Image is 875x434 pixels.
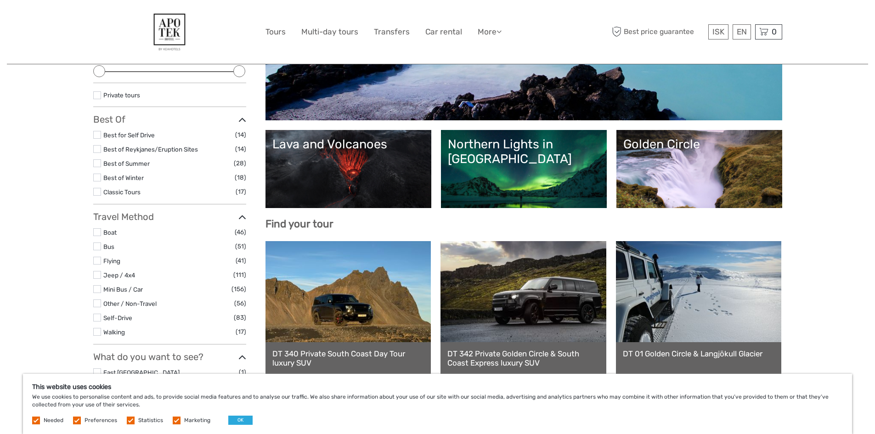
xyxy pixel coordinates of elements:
[235,130,246,140] span: (14)
[13,16,104,23] p: We're away right now. Please check back later!
[184,417,210,424] label: Marketing
[623,137,775,201] a: Golden Circle
[448,137,600,201] a: Northern Lights in [GEOGRAPHIC_DATA]
[103,271,135,279] a: Jeep / 4x4
[235,227,246,237] span: (46)
[425,25,462,39] a: Car rental
[272,137,424,152] div: Lava and Volcanoes
[103,174,144,181] a: Best of Winter
[478,25,502,39] a: More
[32,383,843,391] h5: This website uses cookies
[447,349,599,368] a: DT 342 Private Golden Circle & South Coast Express luxury SUV
[145,7,194,57] img: 77-9d1c84b2-efce-47e2-937f-6c1b6e9e5575_logo_big.jpg
[103,131,155,139] a: Best for Self Drive
[103,91,140,99] a: Private tours
[93,114,246,125] h3: Best Of
[623,137,775,152] div: Golden Circle
[44,417,63,424] label: Needed
[103,146,198,153] a: Best of Reykjanes/Eruption Sites
[103,160,150,167] a: Best of Summer
[301,25,358,39] a: Multi-day tours
[93,351,246,362] h3: What do you want to see?
[231,284,246,294] span: (156)
[234,158,246,169] span: (28)
[236,255,246,266] span: (41)
[265,218,333,230] b: Find your tour
[610,24,706,39] span: Best price guarantee
[103,243,114,250] a: Bus
[272,349,424,368] a: DT 340 Private South Coast Day Tour luxury SUV
[235,241,246,252] span: (51)
[233,270,246,280] span: (111)
[265,25,286,39] a: Tours
[103,257,120,265] a: Flying
[712,27,724,36] span: ISK
[236,186,246,197] span: (17)
[106,14,117,25] button: Open LiveChat chat widget
[235,172,246,183] span: (18)
[770,27,778,36] span: 0
[272,137,424,201] a: Lava and Volcanoes
[138,417,163,424] label: Statistics
[448,137,600,167] div: Northern Lights in [GEOGRAPHIC_DATA]
[234,298,246,309] span: (56)
[234,312,246,323] span: (83)
[272,49,775,113] a: Lagoons, Nature Baths and Spas
[23,374,852,434] div: We use cookies to personalise content and ads, to provide social media features and to analyse ou...
[235,144,246,154] span: (14)
[103,314,132,321] a: Self-Drive
[103,369,180,376] a: East [GEOGRAPHIC_DATA]
[103,286,143,293] a: Mini Bus / Car
[374,25,410,39] a: Transfers
[103,328,125,336] a: Walking
[93,211,246,222] h3: Travel Method
[623,349,775,358] a: DT 01 Golden Circle & Langjökull Glacier
[228,416,253,425] button: OK
[103,188,141,196] a: Classic Tours
[103,300,157,307] a: Other / Non-Travel
[236,327,246,337] span: (17)
[85,417,117,424] label: Preferences
[733,24,751,39] div: EN
[239,367,246,378] span: (1)
[103,229,117,236] a: Boat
